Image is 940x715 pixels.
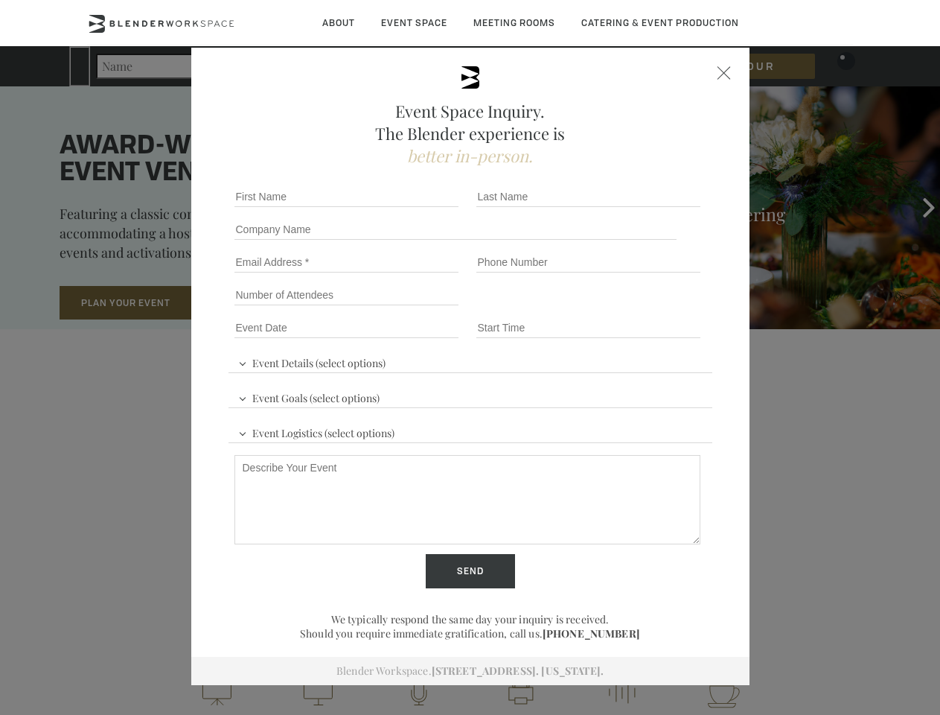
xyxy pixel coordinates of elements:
input: Company Name [234,219,677,240]
p: We typically respond the same day your inquiry is received. [228,612,712,626]
input: Email Address * [234,252,458,273]
input: Last Name [476,186,700,207]
h2: Event Space Inquiry. The Blender experience is [228,100,712,167]
div: Blender Workspace. [191,657,749,685]
span: better in-person. [407,144,533,167]
iframe: Chat Widget [672,524,940,715]
input: First Name [234,186,458,207]
input: Send [426,554,515,588]
input: Number of Attendees [234,285,458,305]
span: Event Logistics (select options) [234,420,398,442]
a: [STREET_ADDRESS]. [US_STATE]. [432,664,604,678]
input: Event Date [234,317,458,338]
span: Event Goals (select options) [234,385,383,407]
input: Start Time [476,317,700,338]
input: Phone Number [476,252,700,273]
a: [PHONE_NUMBER] [543,626,640,641]
span: Event Details (select options) [234,350,389,372]
p: Should you require immediate gratification, call us. [228,626,712,641]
